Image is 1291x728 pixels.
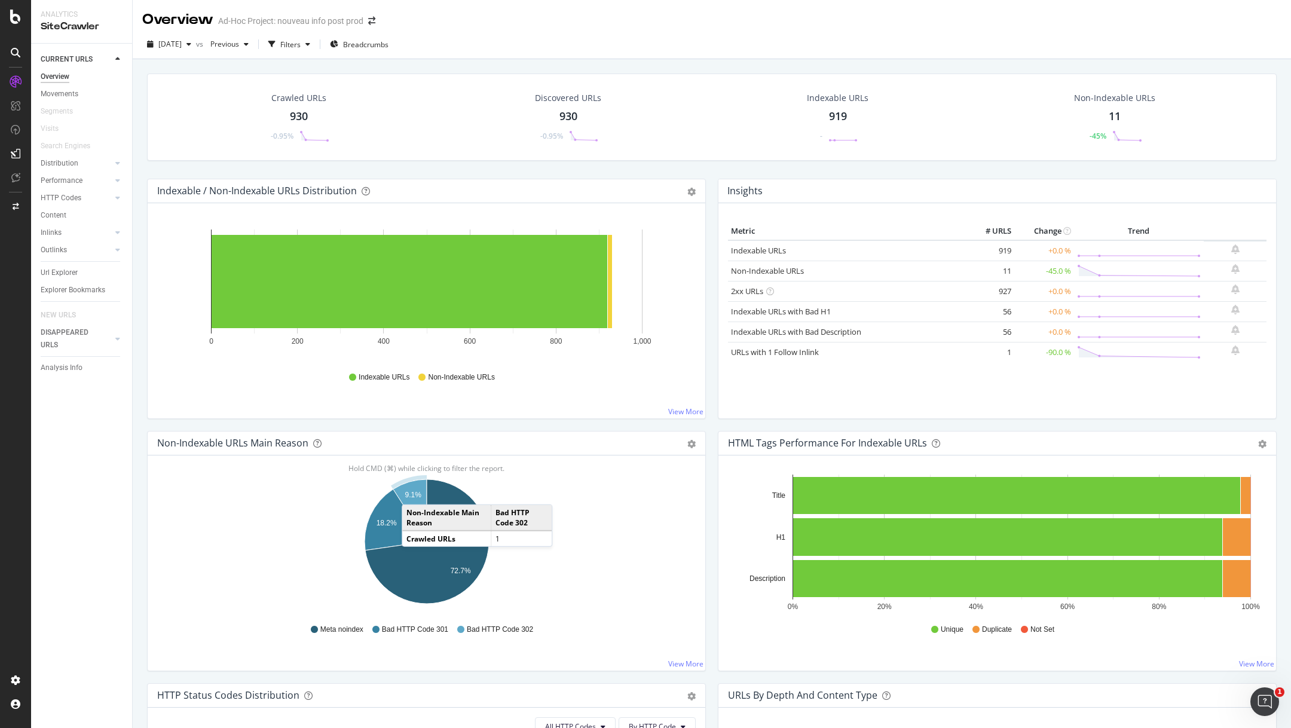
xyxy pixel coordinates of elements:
div: Outlinks [41,244,67,256]
a: Non-Indexable URLs [731,265,804,276]
span: 1 [1275,687,1284,697]
td: 1 [491,531,552,546]
div: NEW URLS [41,309,76,322]
svg: A chart. [157,222,696,361]
text: 200 [292,337,304,345]
div: bell-plus [1231,345,1240,355]
td: Bad HTTP Code 302 [491,505,552,531]
div: arrow-right-arrow-left [368,17,375,25]
a: Url Explorer [41,267,124,279]
div: Search Engines [41,140,90,152]
div: Discovered URLs [535,92,601,104]
div: Distribution [41,157,78,170]
svg: A chart. [728,475,1267,613]
text: Title [772,491,786,500]
div: - [820,131,822,141]
button: Breadcrumbs [325,35,393,54]
text: 800 [550,337,562,345]
div: Ad-Hoc Project: nouveau info post prod [218,15,363,27]
div: 919 [829,109,847,124]
span: Breadcrumbs [343,39,388,50]
span: Not Set [1030,625,1054,635]
span: Non-Indexable URLs [428,372,494,383]
div: 930 [559,109,577,124]
iframe: Intercom live chat [1250,687,1279,716]
td: -90.0 % [1014,342,1074,362]
div: HTTP Status Codes Distribution [157,689,299,701]
span: Previous [206,39,239,49]
a: Content [41,209,124,222]
td: 56 [966,322,1014,342]
text: 80% [1152,602,1166,611]
div: bell-plus [1231,264,1240,274]
span: Unique [941,625,963,635]
div: bell-plus [1231,285,1240,294]
h4: Insights [727,183,763,199]
text: 9.1% [405,491,421,499]
th: Change [1014,222,1074,240]
a: NEW URLS [41,309,88,322]
td: +0.0 % [1014,322,1074,342]
td: 56 [966,301,1014,322]
div: URLs by Depth and Content Type [728,689,877,701]
a: Performance [41,175,112,187]
div: gear [1258,440,1266,448]
td: -45.0 % [1014,261,1074,281]
text: 1,000 [633,337,651,345]
div: -0.95% [540,131,563,141]
text: 60% [1060,602,1075,611]
text: 600 [464,337,476,345]
td: 919 [966,240,1014,261]
button: [DATE] [142,35,196,54]
a: Movements [41,88,124,100]
a: Overview [41,71,124,83]
div: 930 [290,109,308,124]
a: Search Engines [41,140,102,152]
svg: A chart. [157,475,696,613]
a: Indexable URLs [731,245,786,256]
div: 11 [1109,109,1121,124]
text: Description [749,574,785,583]
div: bell-plus [1231,244,1240,254]
a: URLs with 1 Follow Inlink [731,347,819,357]
text: 72.7% [451,567,471,575]
a: Analysis Info [41,362,124,374]
td: Crawled URLs [402,531,491,546]
td: Non-Indexable Main Reason [402,505,491,531]
div: Non-Indexable URLs [1074,92,1155,104]
span: Indexable URLs [359,372,409,383]
a: View More [668,659,703,669]
text: 40% [969,602,983,611]
div: Url Explorer [41,267,78,279]
a: CURRENT URLS [41,53,112,66]
a: 2xx URLs [731,286,763,296]
div: SiteCrawler [41,20,123,33]
a: View More [668,406,703,417]
a: Indexable URLs with Bad Description [731,326,861,337]
a: Outlinks [41,244,112,256]
text: 100% [1241,602,1260,611]
div: Analytics [41,10,123,20]
td: 927 [966,281,1014,301]
a: HTTP Codes [41,192,112,204]
div: gear [687,188,696,196]
div: -45% [1090,131,1106,141]
a: Indexable URLs with Bad H1 [731,306,831,317]
div: bell-plus [1231,325,1240,335]
span: Meta noindex [320,625,363,635]
div: Explorer Bookmarks [41,284,105,296]
text: 18.2% [377,519,397,527]
div: gear [687,440,696,448]
div: Non-Indexable URLs Main Reason [157,437,308,449]
td: +0.0 % [1014,281,1074,301]
div: -0.95% [271,131,293,141]
div: Filters [280,39,301,50]
div: Inlinks [41,227,62,239]
td: 11 [966,261,1014,281]
div: Overview [41,71,69,83]
a: Explorer Bookmarks [41,284,124,296]
a: Visits [41,123,71,135]
span: Bad HTTP Code 302 [467,625,533,635]
button: Filters [264,35,315,54]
